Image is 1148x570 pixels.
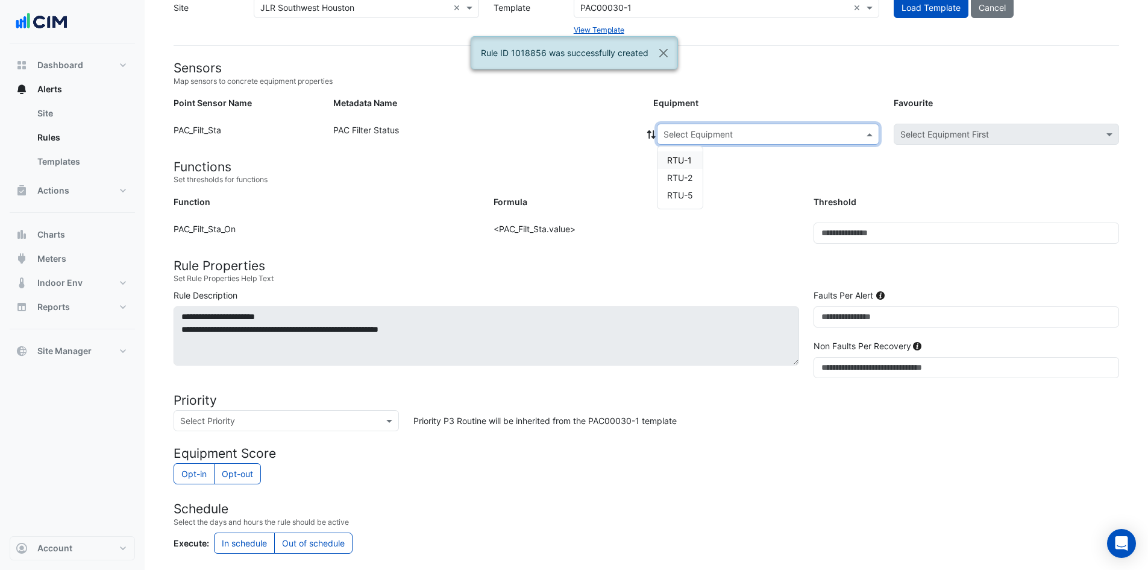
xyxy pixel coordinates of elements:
label: Do not count rule towards calculation of equipment performance scores? [214,463,261,484]
strong: Formula [494,197,527,207]
a: Rules [28,125,135,150]
div: Priority P3 Routine will be inherited from the PAC00030-1 template [406,410,1126,431]
button: Meters [10,247,135,271]
h4: Priority [174,393,1119,408]
h4: Sensors [174,60,1119,75]
span: Clear [853,1,864,14]
label: Count rule towards calculation of equipment performance scores [174,463,215,484]
span: Meters [37,253,66,265]
label: Non Faults Per Recovery [814,340,911,352]
div: PAC_Filt_Sta [166,124,326,150]
strong: Threshold [814,197,856,207]
button: Actions [10,179,135,203]
button: Alerts [10,77,135,101]
app-icon: Reports [16,301,28,313]
strong: Execute: [174,538,209,548]
app-icon: Meters [16,253,28,265]
h4: Equipment Score [174,446,1119,461]
label: Rule Description [174,289,237,302]
label: In schedule [214,533,275,554]
span: Charts [37,229,65,241]
div: Control whether the rule executes during or outside the schedule times [174,533,1119,556]
div: PAC_Filt_Sta_On [166,223,486,253]
button: Reports [10,295,135,319]
small: Set thresholds for functions [174,174,1119,185]
app-icon: Actions [16,185,28,197]
small: Select the days and hours the rule should be active [174,517,1119,528]
app-icon: Dashboard [16,59,28,71]
button: Dashboard [10,53,135,77]
h4: Rule Properties [174,258,1119,273]
div: Tooltip anchor [875,290,886,301]
span: RTU-5 [667,190,693,200]
h4: Schedule [174,501,1119,516]
app-icon: Site Manager [16,345,28,357]
button: Site Manager [10,339,135,363]
div: Alerts [10,101,135,179]
app-icon: Indoor Env [16,277,28,289]
a: View Template [574,25,624,34]
app-icon: Charts [16,229,28,241]
span: Copy equipment to all points [646,128,657,141]
app-icon: Alerts [16,83,28,95]
span: Cancel [979,2,1006,13]
span: Actions [37,185,69,197]
span: Account [37,542,72,554]
a: Templates [28,150,135,174]
span: Indoor Env [37,277,83,289]
strong: Point Sensor Name [174,98,252,108]
button: Close [650,37,677,69]
app-favourites-select: Select Favourite [894,124,1119,145]
label: Out of schedule [274,533,353,554]
div: <PAC_Filt_Sta.value> [486,223,806,253]
label: Faults Per Alert [814,289,873,302]
button: Indoor Env [10,271,135,295]
button: Account [10,536,135,560]
span: Clear [453,1,463,14]
a: Site [28,101,135,125]
strong: Equipment [653,98,698,108]
div: Open Intercom Messenger [1107,529,1136,558]
span: Site Manager [37,345,92,357]
small: Set Rule Properties Help Text [174,273,1119,284]
button: Charts [10,223,135,247]
span: Load Template [902,2,961,13]
h4: Functions [174,159,1119,174]
strong: Favourite [894,98,933,108]
ngb-alert: Rule ID 1018856 was successfully created [471,36,678,69]
span: Reports [37,301,70,313]
span: RTU-1 [667,155,692,165]
small: Map sensors to concrete equipment properties [174,76,1119,87]
span: RTU-2 [667,173,692,183]
div: Options List [657,147,703,209]
span: Dashboard [37,59,83,71]
app-equipment-select: Select Equipment [657,124,879,145]
span: Alerts [37,83,62,95]
div: PAC Filter Status [326,124,646,150]
img: Company Logo [14,10,69,34]
strong: Metadata Name [333,98,397,108]
strong: Function [174,197,210,207]
div: Tooltip anchor [912,341,923,352]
